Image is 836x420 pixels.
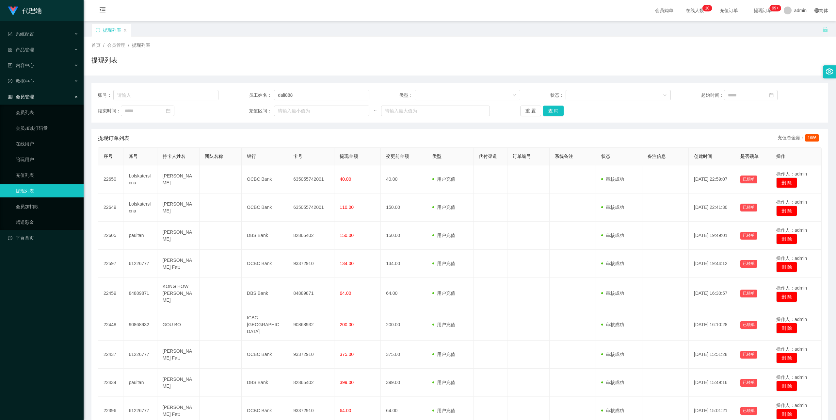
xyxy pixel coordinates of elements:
button: 删 除 [776,323,797,333]
td: [DATE] 22:41:30 [689,193,735,222]
button: 删 除 [776,353,797,363]
td: GOU BO [157,309,200,341]
td: OCBC Bank [242,250,288,278]
button: 已锁单 [740,290,757,297]
span: 操作人：admin [776,285,807,291]
button: 已锁单 [740,379,757,387]
span: 会员管理 [8,94,34,99]
i: 图标: down [512,93,516,98]
span: 用户充值 [432,291,455,296]
span: 审核成功 [601,322,624,327]
i: 图标: table [8,94,12,99]
span: 200.00 [340,322,354,327]
td: 200.00 [381,309,427,341]
span: 订单编号 [513,154,531,159]
span: 产品管理 [8,47,34,52]
span: 账号： [98,92,113,99]
a: 在线用户 [16,137,78,150]
td: Lolskaterslcna [123,165,157,193]
td: [DATE] 15:49:16 [689,369,735,397]
td: 22459 [98,278,123,309]
td: DBS Bank [242,278,288,309]
td: OCBC Bank [242,193,288,222]
td: [PERSON_NAME] Fatt [157,341,200,369]
button: 删 除 [776,292,797,302]
td: 84889871 [123,278,157,309]
span: 用户充值 [432,408,455,413]
td: [DATE] 19:49:01 [689,222,735,250]
td: 22448 [98,309,123,341]
span: 用户充值 [432,352,455,357]
span: 操作人：admin [776,317,807,322]
button: 重 置 [520,106,541,116]
span: 序号 [104,154,113,159]
td: DBS Bank [242,369,288,397]
td: 40.00 [381,165,427,193]
button: 删 除 [776,177,797,188]
span: 操作人：admin [776,171,807,176]
td: [PERSON_NAME] [157,369,200,397]
td: 399.00 [381,369,427,397]
span: 系统配置 [8,31,34,37]
button: 删 除 [776,262,797,272]
td: [DATE] 16:10:28 [689,309,735,341]
i: 图标: close [123,28,127,32]
span: 审核成功 [601,291,624,296]
span: 用户充值 [432,261,455,266]
button: 删 除 [776,409,797,419]
td: 150.00 [381,222,427,250]
i: 图标: calendar [769,93,774,97]
td: DBS Bank [242,222,288,250]
td: 150.00 [381,193,427,222]
td: 90868932 [288,309,334,341]
span: / [128,42,129,48]
a: 陪玩用户 [16,153,78,166]
td: 61226777 [123,341,157,369]
i: 图标: global [814,8,819,13]
td: paultan [123,222,157,250]
i: 图标: unlock [822,26,828,32]
h1: 代理端 [22,0,42,21]
span: 账号 [129,154,138,159]
span: 操作人：admin [776,227,807,233]
td: 635055742001 [288,193,334,222]
span: 在线人数 [683,8,707,13]
span: 审核成功 [601,233,624,238]
td: 22650 [98,165,123,193]
td: 61226777 [123,250,157,278]
span: 用户充值 [432,233,455,238]
i: 图标: form [8,32,12,36]
span: 操作 [776,154,785,159]
span: 提现金额 [340,154,358,159]
input: 请输入最大值为 [381,106,490,116]
span: 操作人：admin [776,256,807,261]
i: 图标: check-circle-o [8,79,12,83]
p: 0 [707,5,710,11]
span: 操作人：admin [776,403,807,408]
span: 399.00 [340,380,354,385]
span: 类型 [432,154,442,159]
span: 首页 [91,42,101,48]
td: 134.00 [381,250,427,278]
span: 110.00 [340,205,354,210]
span: 结束时间： [98,108,121,114]
h1: 提现列表 [91,55,118,65]
i: 图标: menu-fold [91,0,114,21]
span: 40.00 [340,176,351,182]
span: 员工姓名： [249,92,274,99]
span: 银行 [247,154,256,159]
img: logo.9652507e.png [8,7,18,16]
td: ICBC [GEOGRAPHIC_DATA] [242,309,288,341]
span: 用户充值 [432,205,455,210]
a: 会员加减打码量 [16,122,78,135]
span: 会员管理 [107,42,125,48]
span: 审核成功 [601,205,624,210]
span: 卡号 [293,154,302,159]
i: 图标: appstore-o [8,47,12,52]
a: 会员列表 [16,106,78,119]
span: 充值区间： [249,108,274,114]
i: 图标: down [663,93,667,98]
button: 已锁单 [740,204,757,211]
span: 代付渠道 [479,154,497,159]
td: [PERSON_NAME] Fatt [157,250,200,278]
